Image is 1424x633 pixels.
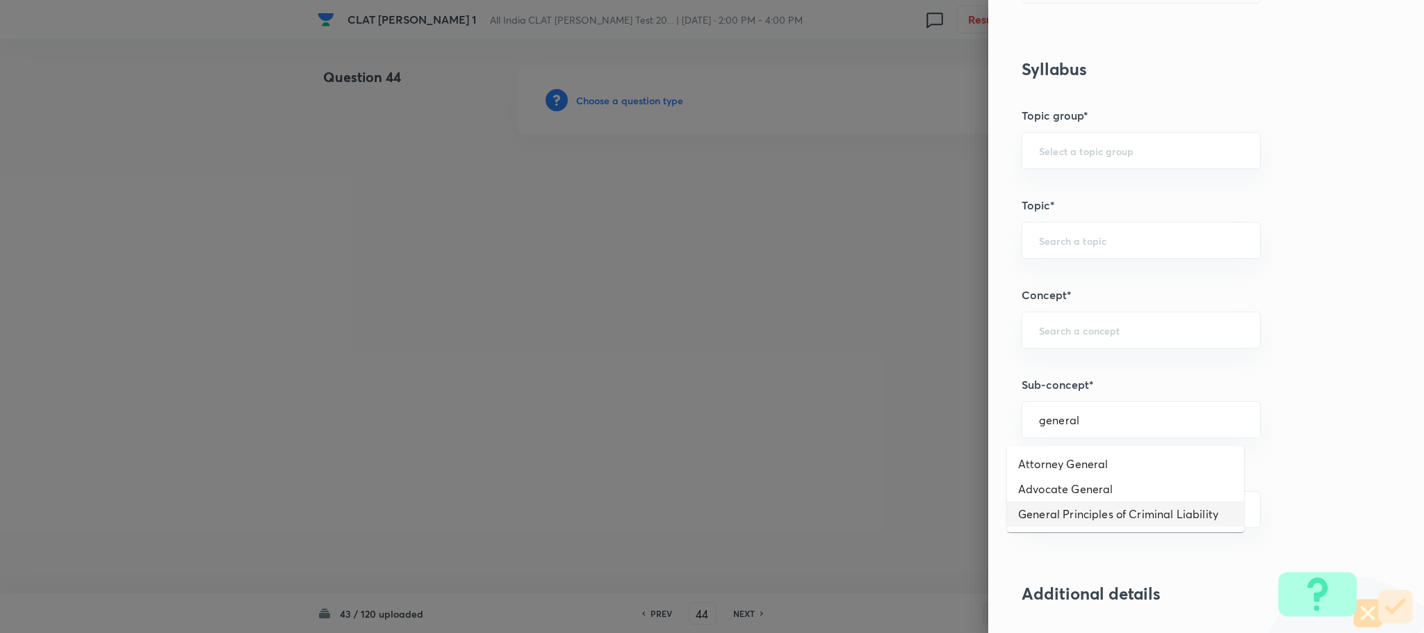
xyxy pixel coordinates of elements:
[1007,502,1244,527] li: General Principles of Criminal Liability
[1022,584,1344,604] h3: Additional details
[1252,150,1255,152] button: Open
[1007,451,1244,476] li: Attorney General
[1022,197,1344,214] h5: Topic*
[1022,107,1344,124] h5: Topic group*
[1022,376,1344,393] h5: Sub-concept*
[1252,329,1255,332] button: Open
[1022,287,1344,303] h5: Concept*
[1022,59,1344,79] h3: Syllabus
[1039,323,1243,337] input: Search a concept
[1007,476,1244,502] li: Advocate General
[1039,144,1243,157] input: Select a topic group
[1252,508,1255,511] button: Open
[1039,234,1243,247] input: Search a topic
[1252,419,1255,422] button: Close
[1039,413,1243,426] input: Search a sub-concept
[1252,239,1255,242] button: Open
